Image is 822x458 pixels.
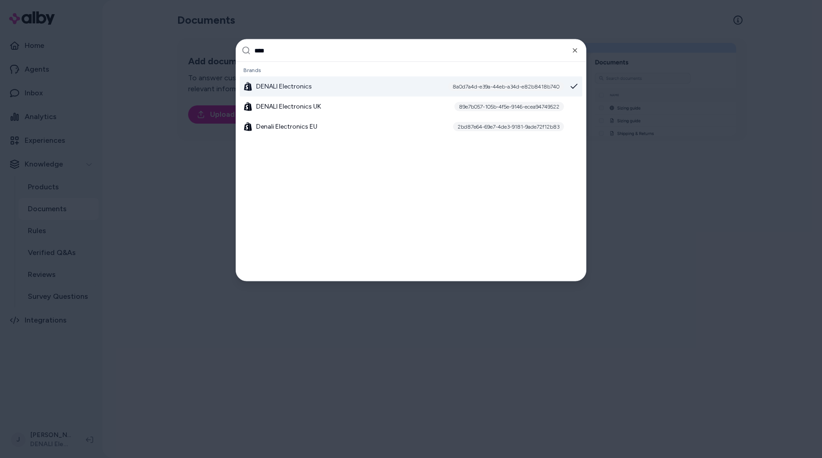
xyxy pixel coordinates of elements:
div: Brands [240,64,582,77]
div: Suggestions [236,62,586,281]
div: 8a0d7a4d-e39a-44eb-a34d-e82b8418b740 [448,82,564,91]
div: 2bd87e64-69e7-4de3-9181-9ade72f12b83 [453,122,564,131]
span: DENALI Electronics [256,82,312,91]
div: 89e7b057-105b-4f5e-9146-ecea94749522 [454,102,564,111]
span: Denali Electronics EU [256,122,317,131]
span: DENALI Electronics UK [256,102,321,111]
